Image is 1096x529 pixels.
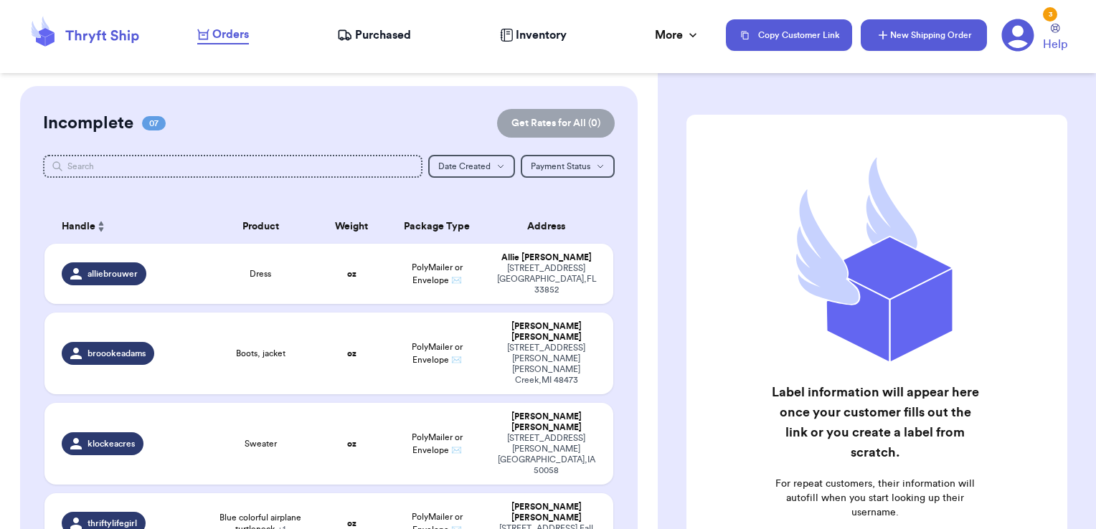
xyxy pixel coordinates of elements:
[497,321,597,343] div: [PERSON_NAME] [PERSON_NAME]
[488,209,614,244] th: Address
[347,270,356,278] strong: oz
[497,263,597,295] div: [STREET_ADDRESS] [GEOGRAPHIC_DATA] , FL 33852
[500,27,567,44] a: Inventory
[355,27,411,44] span: Purchased
[250,268,271,280] span: Dress
[726,19,852,51] button: Copy Customer Link
[347,349,356,358] strong: oz
[497,343,597,386] div: [STREET_ADDRESS][PERSON_NAME] [PERSON_NAME] Creek , MI 48473
[531,162,590,171] span: Payment Status
[428,155,515,178] button: Date Created
[88,518,137,529] span: thriftylifegirl
[412,343,463,364] span: PolyMailer or Envelope ✉️
[88,438,135,449] span: klockeacres
[861,19,987,51] button: New Shipping Order
[318,209,386,244] th: Weight
[347,439,356,448] strong: oz
[497,433,597,476] div: [STREET_ADDRESS] [PERSON_NAME][GEOGRAPHIC_DATA] , IA 50058
[62,219,95,234] span: Handle
[95,218,107,235] button: Sort ascending
[497,109,615,138] button: Get Rates for All (0)
[1043,7,1057,22] div: 3
[212,26,249,43] span: Orders
[43,155,423,178] input: Search
[412,263,463,285] span: PolyMailer or Envelope ✉️
[245,438,277,449] span: Sweater
[497,502,597,523] div: [PERSON_NAME] [PERSON_NAME]
[43,112,133,135] h2: Incomplete
[497,411,597,433] div: [PERSON_NAME] [PERSON_NAME]
[347,519,356,528] strong: oz
[88,268,138,280] span: alliebrouwer
[337,27,411,44] a: Purchased
[438,162,491,171] span: Date Created
[142,116,166,130] span: 07
[1001,19,1034,52] a: 3
[497,252,597,263] div: Allie [PERSON_NAME]
[516,27,567,44] span: Inventory
[204,209,318,244] th: Product
[769,382,982,462] h2: Label information will appear here once your customer fills out the link or you create a label fr...
[655,27,700,44] div: More
[1043,24,1067,53] a: Help
[88,348,146,359] span: broookeadams
[1043,36,1067,53] span: Help
[412,433,463,454] span: PolyMailer or Envelope ✉️
[386,209,488,244] th: Package Type
[769,477,982,520] p: For repeat customers, their information will autofill when you start looking up their username.
[521,155,615,178] button: Payment Status
[197,26,249,44] a: Orders
[236,348,285,359] span: Boots, jacket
